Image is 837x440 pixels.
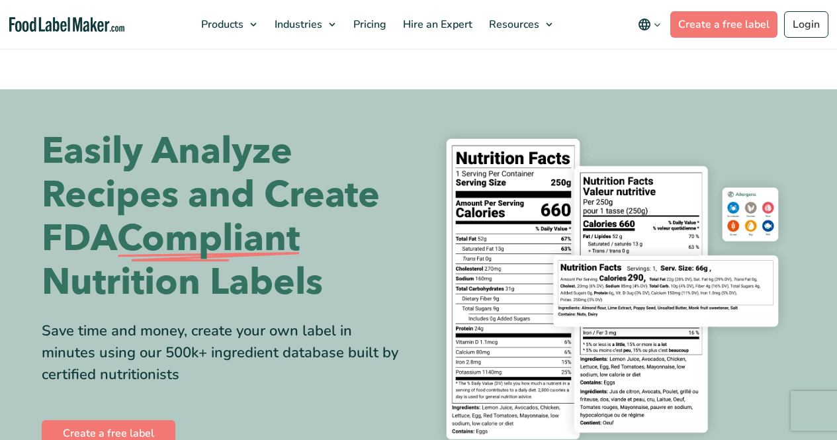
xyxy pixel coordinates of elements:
[42,130,409,304] h1: Easily Analyze Recipes and Create FDA Nutrition Labels
[670,11,777,38] a: Create a free label
[399,17,474,32] span: Hire an Expert
[271,17,324,32] span: Industries
[784,11,828,38] a: Login
[42,320,409,386] div: Save time and money, create your own label in minutes using our 500k+ ingredient database built b...
[485,17,541,32] span: Resources
[349,17,388,32] span: Pricing
[197,17,245,32] span: Products
[117,217,300,261] span: Compliant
